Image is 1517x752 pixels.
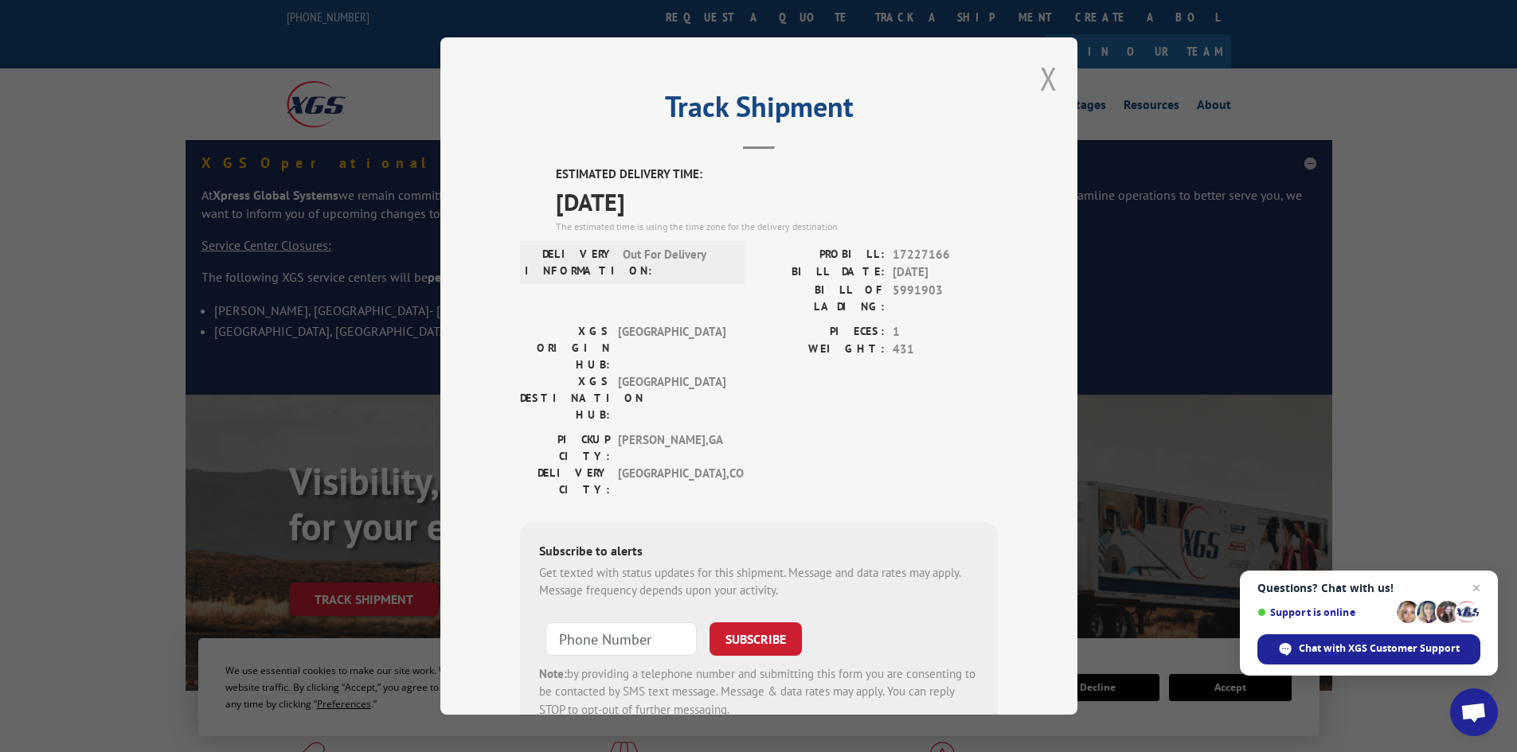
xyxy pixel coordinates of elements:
span: 431 [893,341,998,359]
label: DELIVERY CITY: [520,465,610,498]
div: Subscribe to alerts [539,541,979,564]
span: 17227166 [893,246,998,264]
span: [GEOGRAPHIC_DATA] [618,323,725,373]
label: WEIGHT: [759,341,885,359]
h2: Track Shipment [520,95,998,126]
div: The estimated time is using the time zone for the delivery destination. [556,220,998,234]
label: XGS DESTINATION HUB: [520,373,610,423]
div: Get texted with status updates for this shipment. Message and data rates may apply. Message frequ... [539,564,979,600]
label: XGS ORIGIN HUB: [520,323,610,373]
span: [GEOGRAPHIC_DATA] [618,373,725,423]
span: Chat with XGS Customer Support [1299,641,1460,656]
span: Out For Delivery [623,246,730,279]
label: PIECES: [759,323,885,341]
span: [DATE] [893,263,998,282]
label: PROBILL: [759,246,885,264]
a: Open chat [1450,688,1498,736]
span: [DATE] [556,184,998,220]
span: Chat with XGS Customer Support [1257,634,1480,664]
div: by providing a telephone number and submitting this form you are consenting to be contacted by SM... [539,665,979,719]
button: Close modal [1040,57,1058,99]
span: 1 [893,323,998,341]
strong: Note: [539,666,567,681]
span: Questions? Chat with us! [1257,582,1480,594]
span: [GEOGRAPHIC_DATA] , CO [618,465,725,498]
span: 5991903 [893,282,998,315]
label: BILL OF LADING: [759,282,885,315]
label: PICKUP CITY: [520,431,610,465]
span: [PERSON_NAME] , GA [618,431,725,465]
span: Support is online [1257,606,1391,618]
button: SUBSCRIBE [710,622,802,656]
label: ESTIMATED DELIVERY TIME: [556,166,998,184]
label: DELIVERY INFORMATION: [525,246,615,279]
label: BILL DATE: [759,263,885,282]
input: Phone Number [545,622,697,656]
